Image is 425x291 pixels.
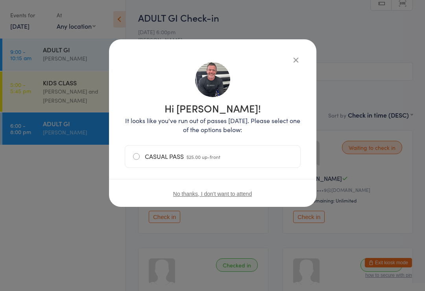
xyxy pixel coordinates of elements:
img: image1738655971.png [194,61,231,98]
label: CASUAL PASS [133,145,292,168]
h1: Hi [PERSON_NAME]! [125,103,301,113]
p: It looks like you've run out of passes [DATE]. Please select one of the options below: [125,116,301,134]
span: $25.00 up-front [187,153,220,160]
button: No thanks, I don't want to attend [173,191,252,197]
